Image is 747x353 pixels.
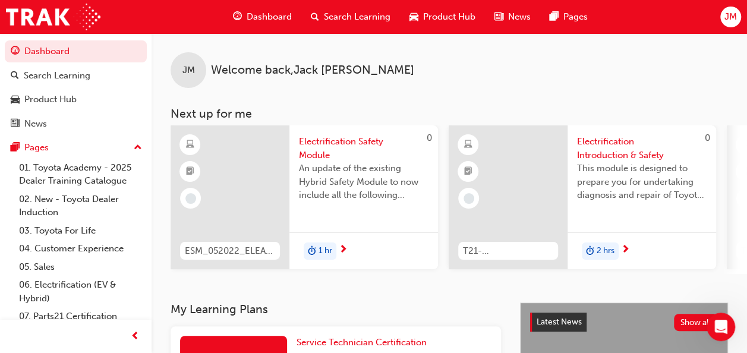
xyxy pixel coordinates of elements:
[171,302,501,316] h3: My Learning Plans
[11,119,20,130] span: news-icon
[5,89,147,111] a: Product Hub
[11,46,20,57] span: guage-icon
[185,193,196,204] span: learningRecordVerb_NONE-icon
[705,133,710,143] span: 0
[14,159,147,190] a: 01. Toyota Academy - 2025 Dealer Training Catalogue
[301,5,400,29] a: search-iconSearch Learning
[14,190,147,222] a: 02. New - Toyota Dealer Induction
[319,244,332,258] span: 1 hr
[182,64,195,77] span: JM
[14,276,147,307] a: 06. Electrification (EV & Hybrid)
[724,10,737,24] span: JM
[14,222,147,240] a: 03. Toyota For Life
[324,10,390,24] span: Search Learning
[464,164,472,179] span: booktick-icon
[233,10,242,24] span: guage-icon
[494,10,503,24] span: news-icon
[11,71,19,81] span: search-icon
[485,5,540,29] a: news-iconNews
[299,135,428,162] span: Electrification Safety Module
[14,239,147,258] a: 04. Customer Experience
[540,5,597,29] a: pages-iconPages
[5,137,147,159] button: Pages
[14,307,147,326] a: 07. Parts21 Certification
[134,140,142,156] span: up-icon
[11,94,20,105] span: car-icon
[577,135,707,162] span: Electrification Introduction & Safety
[537,317,582,327] span: Latest News
[563,10,588,24] span: Pages
[299,162,428,202] span: An update of the existing Hybrid Safety Module to now include all the following electrification v...
[5,65,147,87] a: Search Learning
[185,244,275,258] span: ESM_052022_ELEARN
[247,10,292,24] span: Dashboard
[11,143,20,153] span: pages-icon
[423,10,475,24] span: Product Hub
[24,141,49,155] div: Pages
[223,5,301,29] a: guage-iconDashboard
[550,10,559,24] span: pages-icon
[308,244,316,259] span: duration-icon
[6,4,100,30] img: Trak
[409,10,418,24] span: car-icon
[597,244,614,258] span: 2 hrs
[297,336,431,349] a: Service Technician Certification
[5,113,147,135] a: News
[586,244,594,259] span: duration-icon
[577,162,707,202] span: This module is designed to prepare you for undertaking diagnosis and repair of Toyota & Lexus Ele...
[211,64,414,77] span: Welcome back , Jack [PERSON_NAME]
[311,10,319,24] span: search-icon
[400,5,485,29] a: car-iconProduct Hub
[24,117,47,131] div: News
[131,329,140,344] span: prev-icon
[530,313,718,332] a: Latest NewsShow all
[171,125,438,269] a: 0ESM_052022_ELEARNElectrification Safety ModuleAn update of the existing Hybrid Safety Module to ...
[186,137,194,153] span: learningResourceType_ELEARNING-icon
[508,10,531,24] span: News
[463,244,553,258] span: T21-FOD_HVIS_PREREQ
[621,245,630,256] span: next-icon
[707,313,735,341] iframe: Intercom live chat
[720,7,741,27] button: JM
[14,258,147,276] a: 05. Sales
[186,164,194,179] span: booktick-icon
[427,133,432,143] span: 0
[5,40,147,62] a: Dashboard
[464,137,472,153] span: learningResourceType_ELEARNING-icon
[449,125,716,269] a: 0T21-FOD_HVIS_PREREQElectrification Introduction & SafetyThis module is designed to prepare you f...
[5,38,147,137] button: DashboardSearch LearningProduct HubNews
[24,93,77,106] div: Product Hub
[339,245,348,256] span: next-icon
[464,193,474,204] span: learningRecordVerb_NONE-icon
[674,314,718,331] button: Show all
[152,107,747,121] h3: Next up for me
[24,69,90,83] div: Search Learning
[297,337,427,348] span: Service Technician Certification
